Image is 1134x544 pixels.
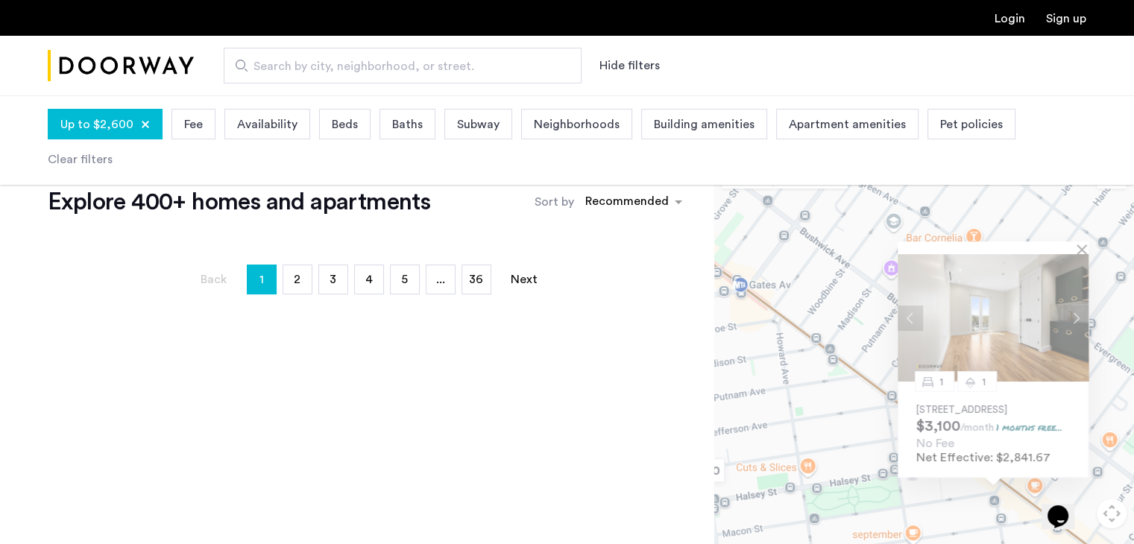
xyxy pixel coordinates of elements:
span: Net Effective: $2,841.67 [916,452,1050,464]
button: Previous apartment [898,306,923,331]
span: Neighborhoods [534,116,620,133]
span: 3 [330,273,336,285]
a: Cazamio Logo [48,38,194,94]
div: Clear filters [48,151,113,168]
span: 5 [401,273,408,285]
span: Beds [332,116,358,133]
span: Availability [237,116,297,133]
span: 1 [259,268,264,291]
span: 1 [939,377,943,387]
input: Apartment Search [224,48,582,83]
button: Next apartment [1063,306,1089,331]
span: No Fee [916,437,954,449]
span: Apartment amenities [789,116,906,133]
button: Close [1080,244,1090,254]
span: Up to $2,600 [60,116,133,133]
span: Pet policies [940,116,1003,133]
nav: Pagination [48,265,690,294]
span: 1 [982,377,986,387]
img: Apartment photo [898,254,1089,382]
p: [STREET_ADDRESS] [916,404,1070,416]
span: Fee [184,116,203,133]
p: 1 months free... [996,421,1062,434]
span: $3,100 [916,419,960,434]
span: Subway [457,116,500,133]
span: Building amenities [654,116,755,133]
span: 2 [294,273,300,285]
span: ... [436,273,445,285]
span: Baths [392,116,423,133]
label: Sort by [535,193,574,211]
span: Search by city, neighborhood, or street. [253,57,540,75]
div: $3,500 [667,454,731,487]
div: Recommended [583,192,669,214]
button: Map camera controls [1097,499,1127,528]
a: Next [509,265,539,294]
h1: Explore 400+ homes and apartments [48,187,430,217]
sub: /month [960,423,994,433]
iframe: chat widget [1042,484,1089,529]
a: Login [995,13,1025,25]
span: 4 [365,273,373,285]
img: logo [48,38,194,94]
ng-select: sort-apartment [578,189,690,215]
span: 36 [469,273,483,285]
a: Registration [1046,13,1086,25]
span: Back [201,273,227,285]
button: Show or hide filters [599,57,660,75]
